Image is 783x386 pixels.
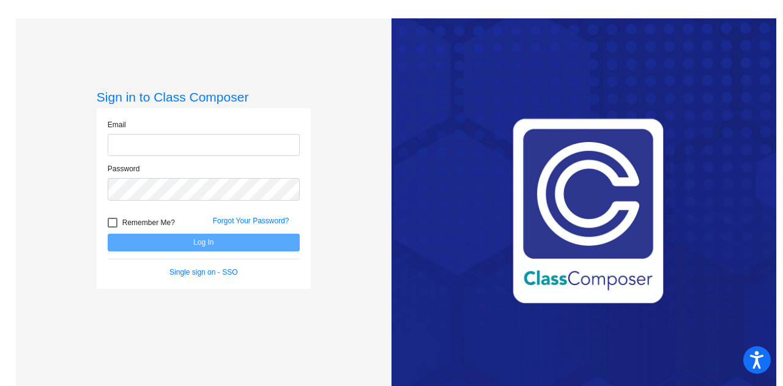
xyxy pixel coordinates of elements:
[169,268,237,277] a: Single sign on - SSO
[108,119,126,130] label: Email
[108,234,300,251] button: Log In
[122,215,175,230] span: Remember Me?
[213,217,289,225] a: Forgot Your Password?
[108,163,140,174] label: Password
[97,89,311,105] h3: Sign in to Class Composer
